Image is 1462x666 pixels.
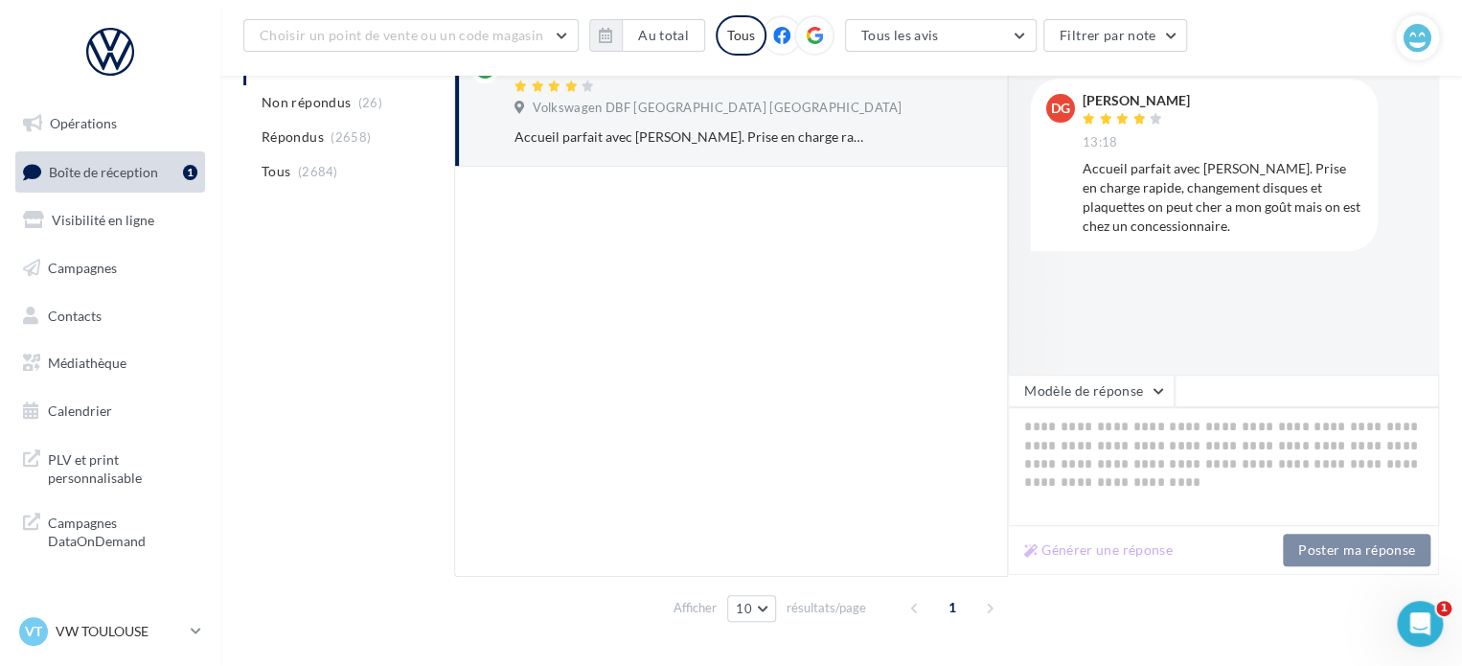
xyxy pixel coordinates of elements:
a: PLV et print personnalisable [11,439,209,495]
div: Accueil parfait avec [PERSON_NAME]. Prise en charge rapide, changement disques et plaquettes on p... [514,127,866,147]
p: VW TOULOUSE [56,622,183,641]
span: Non répondus [262,93,351,112]
span: Répondus [262,127,324,147]
button: Générer une réponse [1017,539,1180,562]
button: Choisir un point de vente ou un code magasin [243,19,579,52]
button: Tous les avis [845,19,1037,52]
a: Visibilité en ligne [11,200,209,241]
button: 10 [727,595,776,622]
span: Boîte de réception [49,163,158,179]
div: Tous [716,15,766,56]
span: PLV et print personnalisable [48,447,197,488]
button: Au total [589,19,705,52]
button: Filtrer par note [1043,19,1188,52]
div: Accueil parfait avec [PERSON_NAME]. Prise en charge rapide, changement disques et plaquettes on p... [1083,159,1362,236]
span: 10 [736,601,752,616]
a: Campagnes DataOnDemand [11,502,209,559]
a: Médiathèque [11,343,209,383]
span: Volkswagen DBF [GEOGRAPHIC_DATA] [GEOGRAPHIC_DATA] [533,100,902,117]
div: [PERSON_NAME] [1083,94,1190,107]
a: Opérations [11,103,209,144]
a: Campagnes [11,248,209,288]
button: Poster ma réponse [1283,534,1430,566]
div: 1 [183,165,197,180]
a: Boîte de réception1 [11,151,209,193]
iframe: Intercom live chat [1397,601,1443,647]
button: Modèle de réponse [1008,375,1175,407]
a: Contacts [11,296,209,336]
span: Calendrier [48,402,112,419]
span: (2658) [331,129,371,145]
a: Calendrier [11,391,209,431]
span: (26) [358,95,382,110]
span: Médiathèque [48,355,126,371]
span: Opérations [50,115,117,131]
span: 13:18 [1083,134,1118,151]
span: Visibilité en ligne [52,212,154,228]
a: VT VW TOULOUSE [15,613,205,650]
span: 1 [1436,601,1451,616]
span: VT [25,622,42,641]
span: DG [1051,99,1070,118]
button: Au total [622,19,705,52]
span: Choisir un point de vente ou un code magasin [260,27,543,43]
span: (2684) [298,164,338,179]
span: Campagnes [48,260,117,276]
span: Campagnes DataOnDemand [48,510,197,551]
span: Tous les avis [861,27,939,43]
span: 1 [937,592,968,623]
span: Afficher [674,599,717,617]
span: Contacts [48,307,102,323]
span: résultats/page [787,599,866,617]
span: Tous [262,162,290,181]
